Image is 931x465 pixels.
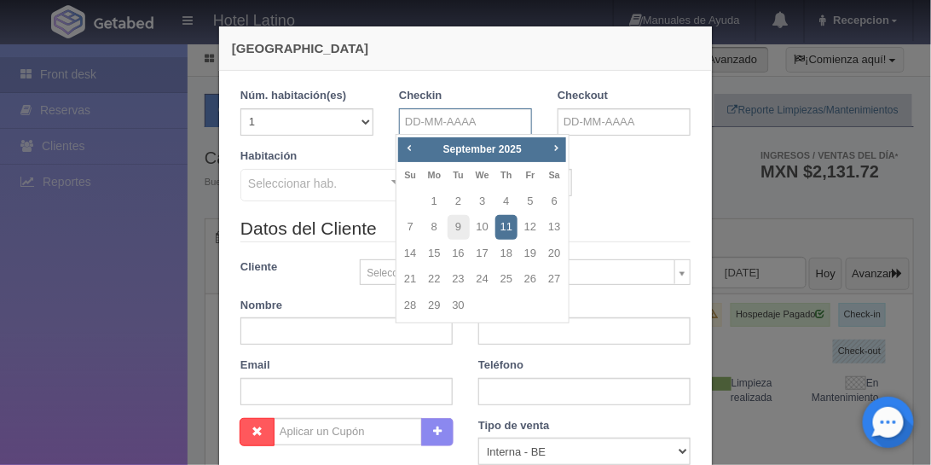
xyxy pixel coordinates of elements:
a: 8 [423,215,445,240]
span: 2025 [499,143,522,155]
a: 27 [543,267,565,292]
a: 5 [519,189,541,214]
input: DD-MM-AAAA [558,108,691,136]
a: 10 [471,215,494,240]
a: 20 [543,241,565,266]
a: 17 [471,241,494,266]
a: 23 [448,267,470,292]
span: Seleccionar hab. [248,173,337,192]
label: Email [240,357,270,374]
span: Friday [526,170,535,180]
a: Next [546,139,565,158]
a: 16 [448,241,470,266]
a: 15 [423,241,445,266]
span: Next [549,141,563,154]
span: Thursday [500,170,512,180]
label: Teléfono [478,357,523,374]
label: Checkin [399,88,442,104]
a: 30 [448,294,470,318]
a: Prev [400,139,419,158]
a: 18 [495,241,518,266]
a: Seleccionar / Crear cliente [360,259,691,285]
a: 11 [495,215,518,240]
span: Wednesday [476,170,489,180]
span: Monday [428,170,442,180]
a: 9 [448,215,470,240]
label: Núm. habitación(es) [240,88,346,104]
label: Tipo de venta [478,418,550,434]
a: 26 [519,267,541,292]
span: Prev [402,141,416,154]
span: Saturday [549,170,560,180]
a: 4 [495,189,518,214]
input: DD-MM-AAAA [399,108,532,136]
label: Cliente [228,259,347,276]
label: Checkout [558,88,608,104]
h4: [GEOGRAPHIC_DATA] [232,39,699,57]
a: 21 [399,267,421,292]
a: 12 [519,215,541,240]
a: 19 [519,241,541,266]
a: 13 [543,215,565,240]
label: Nombre [240,298,282,314]
span: Seleccionar / Crear cliente [367,260,668,286]
a: 2 [448,189,470,214]
a: 29 [423,294,445,318]
span: Tuesday [453,170,463,180]
a: 6 [543,189,565,214]
a: 3 [471,189,494,214]
label: Habitación [240,148,297,165]
a: 28 [399,294,421,318]
legend: Datos del Cliente [240,216,691,242]
a: 24 [471,267,494,292]
a: 25 [495,267,518,292]
span: Sunday [404,170,416,180]
a: 22 [423,267,445,292]
a: 14 [399,241,421,266]
span: September [443,143,496,155]
input: Aplicar un Cupón [274,418,422,445]
a: 7 [399,215,421,240]
a: 1 [423,189,445,214]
